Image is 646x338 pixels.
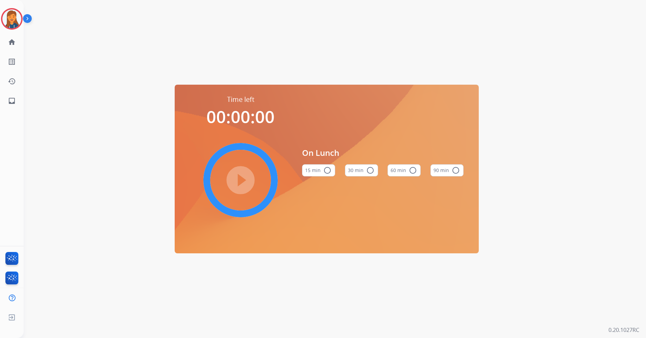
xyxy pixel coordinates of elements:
[8,38,16,46] mat-icon: home
[388,164,421,176] button: 60 min
[8,58,16,66] mat-icon: list_alt
[323,166,331,174] mat-icon: radio_button_unchecked
[366,166,374,174] mat-icon: radio_button_unchecked
[345,164,378,176] button: 30 min
[302,147,464,159] span: On Lunch
[608,326,639,334] p: 0.20.1027RC
[8,77,16,85] mat-icon: history
[206,105,275,128] span: 00:00:00
[2,9,21,28] img: avatar
[302,164,335,176] button: 15 min
[452,166,460,174] mat-icon: radio_button_unchecked
[227,95,254,104] span: Time left
[409,166,417,174] mat-icon: radio_button_unchecked
[430,164,464,176] button: 90 min
[8,97,16,105] mat-icon: inbox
